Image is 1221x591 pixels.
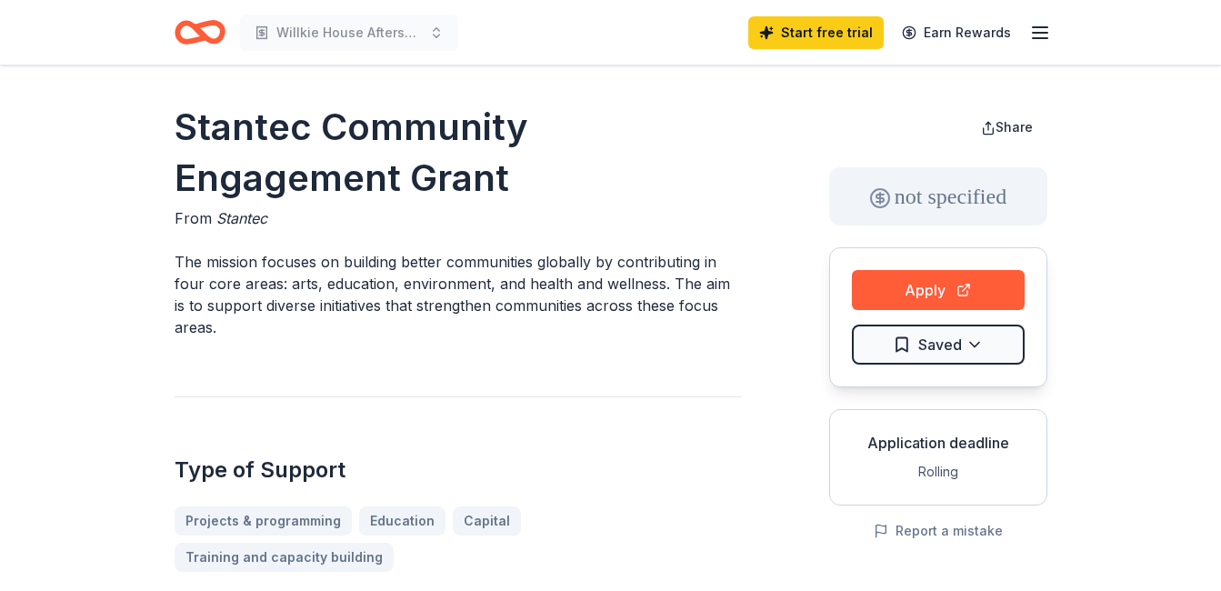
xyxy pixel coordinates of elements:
[845,461,1032,483] div: Rolling
[175,207,742,229] div: From
[240,15,458,51] button: Willkie House Afterschool & Summer Programs
[175,102,742,204] h1: Stantec Community Engagement Grant
[216,209,267,227] span: Stantec
[359,506,445,536] a: Education
[175,251,742,338] p: The mission focuses on building better communities globally by contributing in four core areas: a...
[891,16,1022,49] a: Earn Rewards
[874,520,1003,542] button: Report a mistake
[175,543,394,572] a: Training and capacity building
[852,270,1025,310] button: Apply
[175,11,225,54] a: Home
[829,167,1047,225] div: not specified
[276,22,422,44] span: Willkie House Afterschool & Summer Programs
[175,506,352,536] a: Projects & programming
[966,109,1047,145] button: Share
[748,16,884,49] a: Start free trial
[175,456,742,485] h2: Type of Support
[453,506,521,536] a: Capital
[845,432,1032,454] div: Application deadline
[852,325,1025,365] button: Saved
[996,119,1033,135] span: Share
[918,333,962,356] span: Saved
